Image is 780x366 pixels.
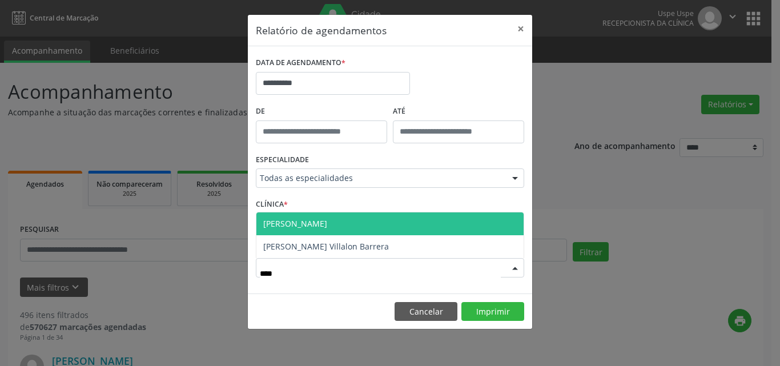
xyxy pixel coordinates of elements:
[256,23,387,38] h5: Relatório de agendamentos
[260,172,501,184] span: Todas as especialidades
[509,15,532,43] button: Close
[256,103,387,120] label: De
[256,196,288,214] label: CLÍNICA
[263,218,327,229] span: [PERSON_NAME]
[393,103,524,120] label: ATÉ
[461,302,524,321] button: Imprimir
[395,302,457,321] button: Cancelar
[263,241,389,252] span: [PERSON_NAME] Villalon Barrera
[256,54,345,72] label: DATA DE AGENDAMENTO
[256,151,309,169] label: ESPECIALIDADE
